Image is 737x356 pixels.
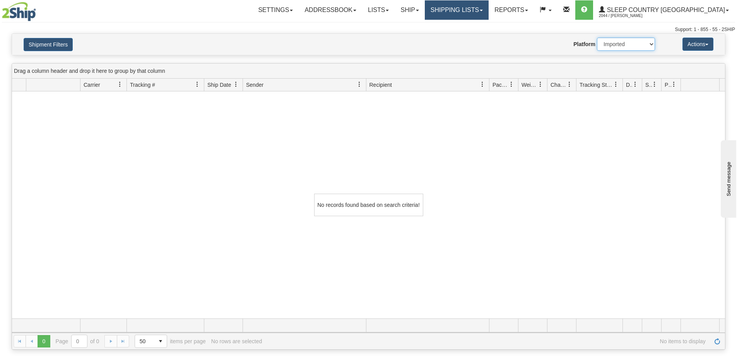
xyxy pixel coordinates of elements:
[2,26,735,33] div: Support: 1 - 855 - 55 - 2SHIP
[130,81,155,89] span: Tracking #
[626,81,633,89] span: Delivery Status
[6,7,72,12] div: Send message
[246,81,263,89] span: Sender
[609,78,622,91] a: Tracking Status filter column settings
[113,78,127,91] a: Carrier filter column settings
[2,2,36,21] img: logo2044.jpg
[505,78,518,91] a: Packages filter column settings
[12,64,725,79] div: grid grouping header
[665,81,671,89] span: Pickup Status
[24,38,73,51] button: Shipment Filters
[489,0,534,20] a: Reports
[648,78,661,91] a: Shipment Issues filter column settings
[719,138,736,217] iframe: chat widget
[353,78,366,91] a: Sender filter column settings
[140,337,150,345] span: 50
[84,81,100,89] span: Carrier
[211,338,262,344] div: No rows are selected
[56,335,99,348] span: Page of 0
[563,78,576,91] a: Charge filter column settings
[362,0,395,20] a: Lists
[682,38,713,51] button: Actions
[629,78,642,91] a: Delivery Status filter column settings
[252,0,299,20] a: Settings
[154,335,167,347] span: select
[395,0,424,20] a: Ship
[534,78,547,91] a: Weight filter column settings
[593,0,735,20] a: Sleep Country [GEOGRAPHIC_DATA] 2044 / [PERSON_NAME]
[369,81,392,89] span: Recipient
[38,335,50,347] span: Page 0
[522,81,538,89] span: Weight
[207,81,231,89] span: Ship Date
[667,78,681,91] a: Pickup Status filter column settings
[573,40,595,48] label: Platform
[580,81,613,89] span: Tracking Status
[605,7,725,13] span: Sleep Country [GEOGRAPHIC_DATA]
[645,81,652,89] span: Shipment Issues
[425,0,489,20] a: Shipping lists
[135,335,167,348] span: Page sizes drop down
[267,338,706,344] span: No items to display
[191,78,204,91] a: Tracking # filter column settings
[229,78,243,91] a: Ship Date filter column settings
[492,81,509,89] span: Packages
[551,81,567,89] span: Charge
[711,335,723,347] a: Refresh
[299,0,362,20] a: Addressbook
[135,335,206,348] span: items per page
[599,12,657,20] span: 2044 / [PERSON_NAME]
[314,194,423,216] div: No records found based on search criteria!
[476,78,489,91] a: Recipient filter column settings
